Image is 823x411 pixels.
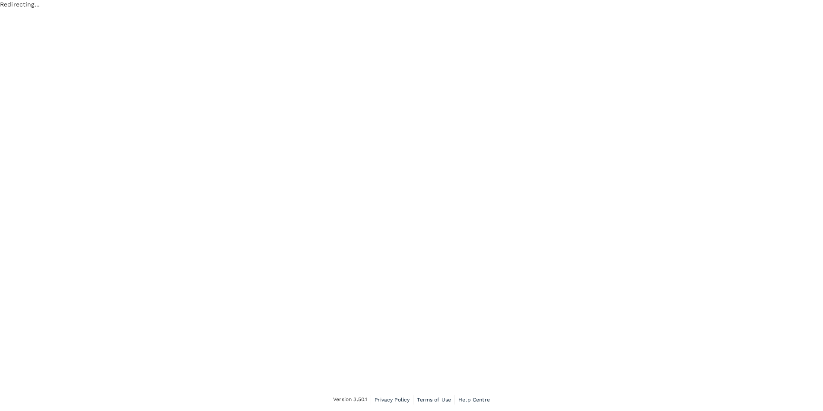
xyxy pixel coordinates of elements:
span: Privacy Policy [375,397,410,403]
span: Version 3.50.1 [333,395,367,404]
a: Privacy Policy [375,395,410,405]
a: Terms of Use [417,395,451,405]
a: Help Centre [458,395,490,405]
span: Help Centre [458,397,490,403]
span: Terms of Use [417,397,451,403]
